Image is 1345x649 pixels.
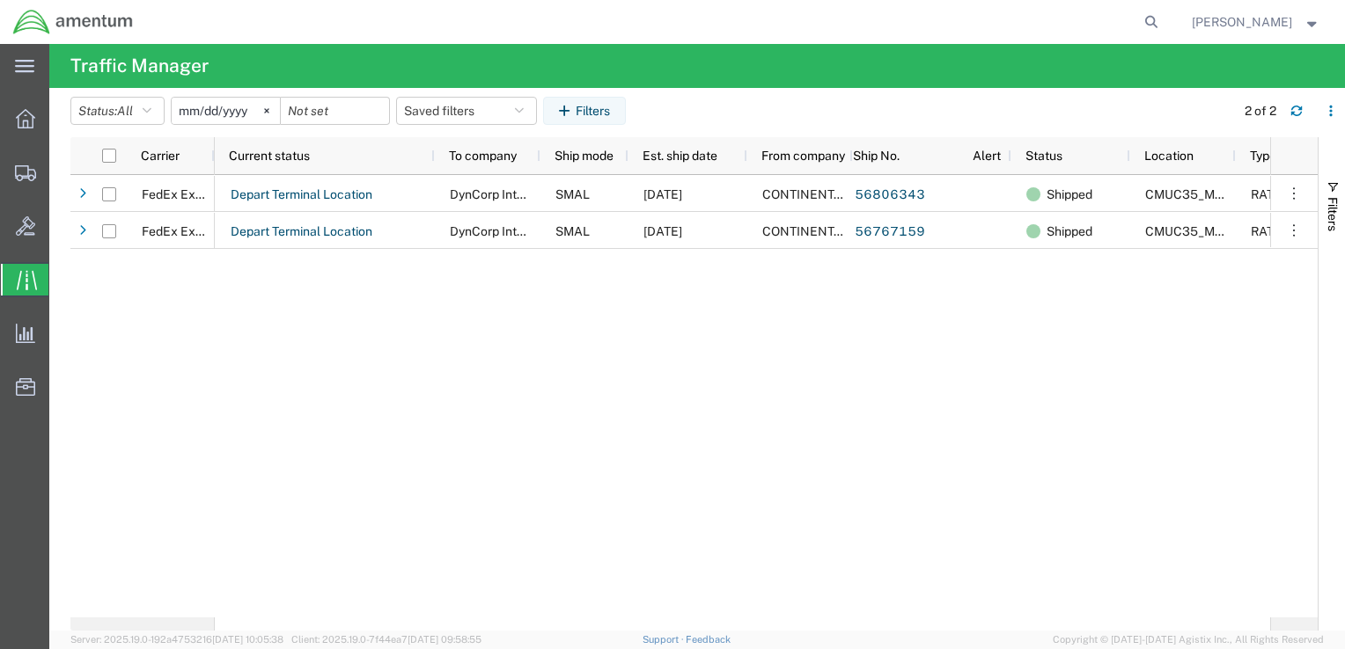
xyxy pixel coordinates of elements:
span: Client: 2025.19.0-7f44ea7 [291,634,481,645]
a: 56806343 [854,181,926,209]
span: Current status [229,149,310,163]
span: RATED [1251,224,1290,238]
span: To company [449,149,517,163]
span: Carrier [141,149,180,163]
span: FedEx Express [142,224,226,238]
a: Depart Terminal Location [230,181,373,209]
span: FedEx Express [142,187,226,201]
span: RATED [1251,187,1290,201]
span: [DATE] 10:05:38 [212,634,283,645]
span: Location [1144,149,1194,163]
span: From company [761,149,845,163]
span: Ship mode [555,149,614,163]
span: 09/12/2025 [643,187,682,201]
span: Type [1250,149,1276,163]
span: Ben Nguyen [1192,12,1292,32]
span: DynCorp International LLC [450,187,599,201]
a: 56767159 [854,218,926,246]
a: Support [643,634,687,645]
span: Status [1025,149,1062,163]
span: SMAL [555,187,590,201]
span: Ship No. [853,149,900,163]
button: Filters [543,97,626,125]
input: Not set [281,98,389,124]
span: Est. ship date [643,149,717,163]
span: SMAL [555,224,590,238]
button: Status:All [70,97,165,125]
span: CONTINENTAL TESTING [762,224,904,238]
input: Not set [172,98,280,124]
a: Feedback [686,634,731,645]
span: Copyright © [DATE]-[DATE] Agistix Inc., All Rights Reserved [1053,632,1324,647]
span: Shipped [1047,176,1092,213]
span: All [117,104,133,118]
span: 09/09/2025 [643,224,682,238]
span: Filters [1326,197,1340,231]
span: CONTINENTAL TESTING [762,187,904,201]
span: Alert [973,149,1001,163]
a: Depart Terminal Location [230,218,373,246]
h4: Traffic Manager [70,44,209,88]
button: [PERSON_NAME] [1191,11,1321,33]
span: Shipped [1047,213,1092,250]
img: logo [12,9,134,35]
span: DynCorp International LLC [450,224,599,238]
button: Saved filters [396,97,537,125]
span: [DATE] 09:58:55 [408,634,481,645]
div: 2 of 2 [1245,102,1276,120]
span: Server: 2025.19.0-192a4753216 [70,634,283,645]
